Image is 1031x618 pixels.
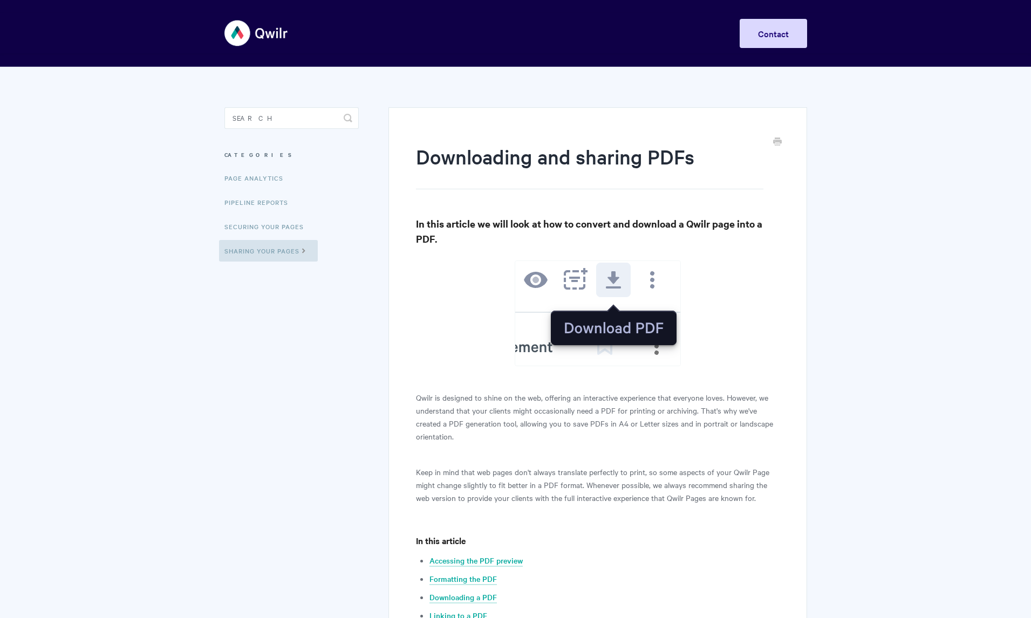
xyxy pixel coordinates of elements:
[740,19,807,48] a: Contact
[224,107,359,129] input: Search
[416,391,779,443] p: Qwilr is designed to shine on the web, offering an interactive experience that everyone loves. Ho...
[515,260,681,366] img: file-KmE8gCVl4F.png
[429,592,497,603] a: Downloading a PDF
[773,136,782,148] a: Print this Article
[416,465,779,504] p: Keep in mind that web pages don't always translate perfectly to print, so some aspects of your Qw...
[429,555,523,567] a: Accessing the PDF preview
[416,216,779,246] h3: In this article we will look at how to convert and download a Qwilr page into a PDF.
[224,13,289,53] img: Qwilr Help Center
[224,167,291,189] a: Page Analytics
[219,240,318,262] a: Sharing Your Pages
[416,534,779,547] h4: In this article
[224,191,296,213] a: Pipeline reports
[224,145,359,164] h3: Categories
[429,573,497,585] a: Formatting the PDF
[224,216,312,237] a: Securing Your Pages
[416,143,763,189] h1: Downloading and sharing PDFs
